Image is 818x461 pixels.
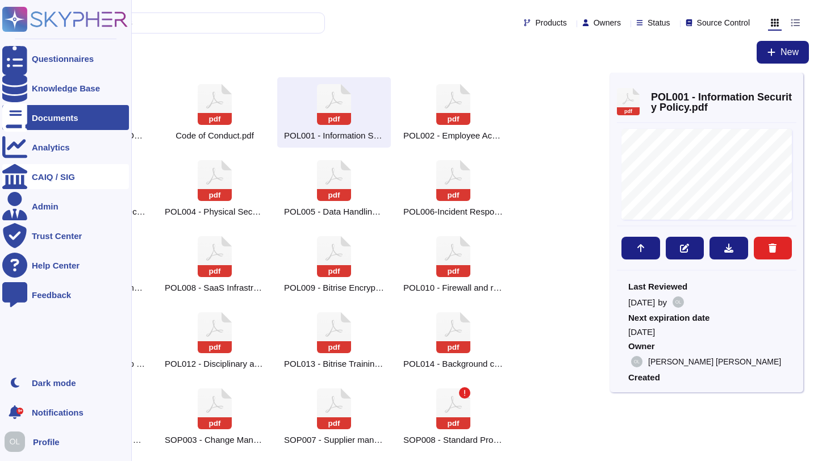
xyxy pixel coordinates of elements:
div: Help Center [32,261,80,270]
span: POL004 - Physical Security Policy.pdf [165,207,265,217]
span: POL001 - Information Security Policy.pdf [651,92,796,112]
span: [DATE] [628,298,655,307]
span: POL012 - Disciplinary and Sanctions policy.pdf [165,359,265,369]
div: Dark mode [32,379,76,387]
span: POL009 - Bitrise Encryption Policy.pdf [284,283,384,293]
div: Admin [32,202,59,211]
span: Code of Conduct.pdf [176,131,254,141]
a: Questionnaires [2,46,129,71]
a: CAIQ / SIG [2,164,129,189]
img: user [5,431,25,452]
span: POL010 - Firewall and router configuration policy.pdf [403,283,503,293]
span: SOP008 - Standard Procedures for Complying with Regulatory Codes and Timeframes.pdf [403,435,503,445]
a: Knowledge Base [2,76,129,100]
button: Move to... [621,237,660,259]
div: by [628,296,785,308]
span: Owner [628,342,785,350]
button: Delete [754,237,792,259]
span: Status [648,19,670,27]
img: user [673,296,684,308]
span: POL001 - Information Security Policy.pdf [284,131,384,141]
div: Trust Center [32,232,82,240]
span: POL008 - SaaS Infrastructure Management Policy.pdf [165,283,265,293]
button: Edit [666,237,704,259]
span: Created [628,373,785,382]
div: Questionnaires [32,55,94,63]
span: Notifications [32,408,84,417]
a: Documents [2,105,129,130]
span: SOP003 - Change Management Process.pdf [165,435,265,445]
span: Source Control [697,19,750,27]
span: POL005 - Data Handling Policy.pdf [284,207,384,217]
a: Analytics [2,135,129,160]
span: SOP007 - Supplier management.pdf [284,435,384,445]
span: Owners [594,19,621,27]
div: 9+ [16,408,23,414]
div: Feedback [32,291,71,299]
div: Knowledge Base [32,84,100,93]
span: POL013 - Bitrise Training Policy.pdf [284,359,384,369]
a: Trust Center [2,223,129,248]
span: Profile [33,438,60,446]
span: [PERSON_NAME] [PERSON_NAME] [648,358,781,366]
div: Analytics [32,143,70,152]
input: Search by keywords [45,13,324,33]
button: New [757,41,809,64]
a: Admin [2,194,129,219]
div: CAIQ / SIG [32,173,75,181]
a: Feedback [2,282,129,307]
div: Documents [32,114,78,122]
span: Last Reviewed [628,282,785,291]
span: POL002 - Employee Acceptable Use Policy.pdf [403,131,503,141]
span: POL006-Incident Response Policy.pdf [403,207,503,217]
span: Next expiration date [628,313,785,322]
button: user [2,429,33,454]
button: Download [710,237,748,259]
span: Products [535,19,566,27]
a: Help Center [2,253,129,278]
span: POL014 - Background checking policy.pdf [403,359,503,369]
img: user [631,356,642,367]
span: New [781,48,799,57]
span: [DATE] [628,328,785,336]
